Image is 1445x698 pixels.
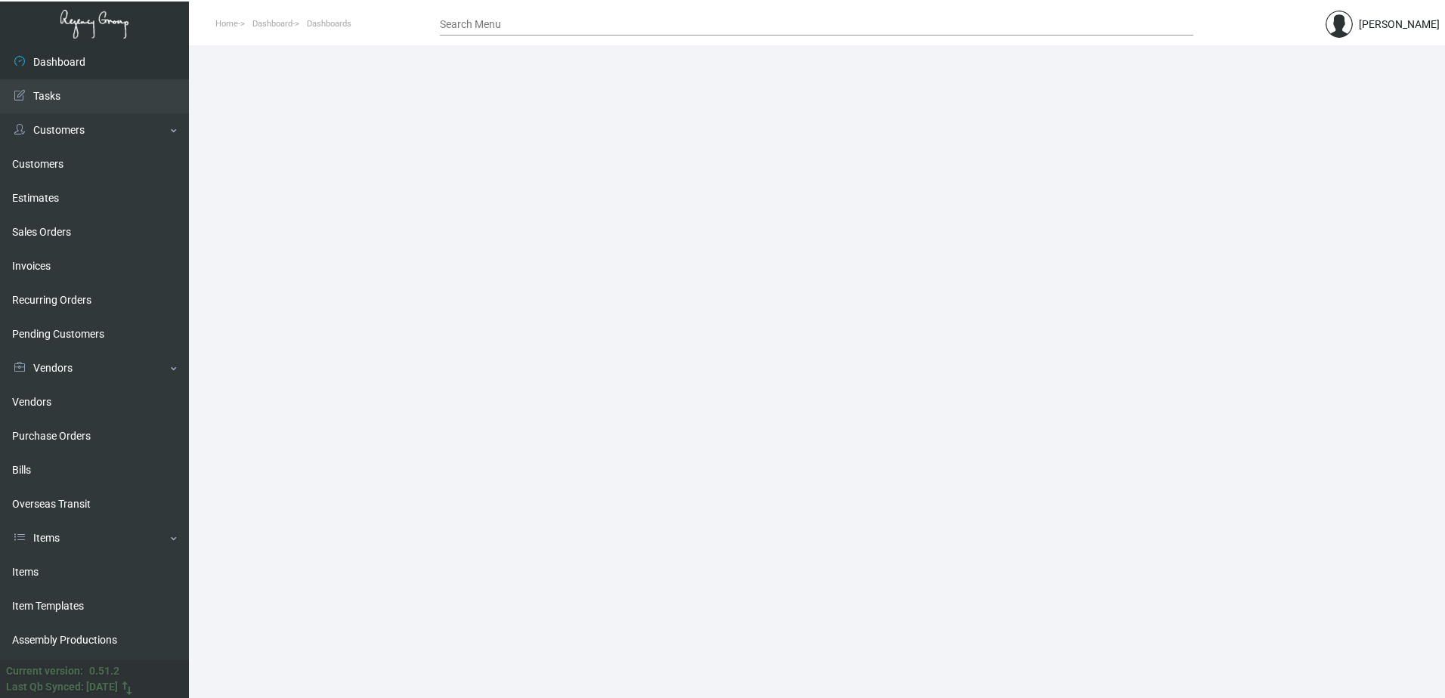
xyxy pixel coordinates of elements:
[6,663,83,679] div: Current version:
[252,19,292,29] span: Dashboard
[215,19,238,29] span: Home
[89,663,119,679] div: 0.51.2
[6,679,118,695] div: Last Qb Synced: [DATE]
[1359,17,1440,32] div: [PERSON_NAME]
[307,19,351,29] span: Dashboards
[1326,11,1353,38] img: admin@bootstrapmaster.com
